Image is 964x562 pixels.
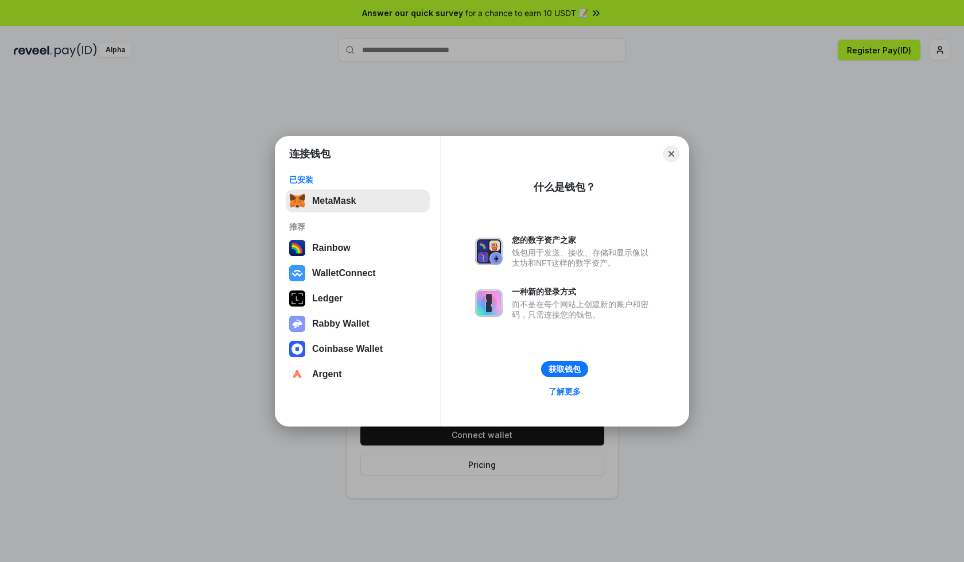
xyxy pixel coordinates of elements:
[312,319,370,329] div: Rabby Wallet
[663,146,679,162] button: Close
[289,240,305,256] img: svg+xml,%3Csvg%20width%3D%22120%22%20height%3D%22120%22%20viewBox%3D%220%200%20120%20120%22%20fil...
[286,262,430,285] button: WalletConnect
[512,286,654,297] div: 一种新的登录方式
[312,344,383,354] div: Coinbase Wallet
[312,268,376,278] div: WalletConnect
[289,290,305,307] img: svg+xml,%3Csvg%20xmlns%3D%22http%3A%2F%2Fwww.w3.org%2F2000%2Fsvg%22%20width%3D%2228%22%20height%3...
[312,369,342,379] div: Argent
[289,175,426,185] div: 已安装
[289,366,305,382] img: svg+xml,%3Csvg%20width%3D%2228%22%20height%3D%2228%22%20viewBox%3D%220%200%2028%2028%22%20fill%3D...
[312,243,351,253] div: Rainbow
[289,147,331,161] h1: 连接钱包
[312,293,343,304] div: Ledger
[549,386,581,397] div: 了解更多
[512,247,654,268] div: 钱包用于发送、接收、存储和显示像以太坊和NFT这样的数字资产。
[512,235,654,245] div: 您的数字资产之家
[286,237,430,259] button: Rainbow
[289,341,305,357] img: svg+xml,%3Csvg%20width%3D%2228%22%20height%3D%2228%22%20viewBox%3D%220%200%2028%2028%22%20fill%3D...
[541,361,588,377] button: 获取钱包
[475,238,503,265] img: svg+xml,%3Csvg%20xmlns%3D%22http%3A%2F%2Fwww.w3.org%2F2000%2Fsvg%22%20fill%3D%22none%22%20viewBox...
[475,289,503,317] img: svg+xml,%3Csvg%20xmlns%3D%22http%3A%2F%2Fwww.w3.org%2F2000%2Fsvg%22%20fill%3D%22none%22%20viewBox...
[289,316,305,332] img: svg+xml,%3Csvg%20xmlns%3D%22http%3A%2F%2Fwww.w3.org%2F2000%2Fsvg%22%20fill%3D%22none%22%20viewBox...
[286,312,430,335] button: Rabby Wallet
[542,384,588,399] a: 了解更多
[312,196,356,206] div: MetaMask
[286,363,430,386] button: Argent
[549,364,581,374] div: 获取钱包
[289,222,426,232] div: 推荐
[289,265,305,281] img: svg+xml,%3Csvg%20width%3D%2228%22%20height%3D%2228%22%20viewBox%3D%220%200%2028%2028%22%20fill%3D...
[512,299,654,320] div: 而不是在每个网站上创建新的账户和密码，只需连接您的钱包。
[286,287,430,310] button: Ledger
[289,193,305,209] img: svg+xml,%3Csvg%20fill%3D%22none%22%20height%3D%2233%22%20viewBox%3D%220%200%2035%2033%22%20width%...
[534,180,596,194] div: 什么是钱包？
[286,338,430,361] button: Coinbase Wallet
[286,189,430,212] button: MetaMask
